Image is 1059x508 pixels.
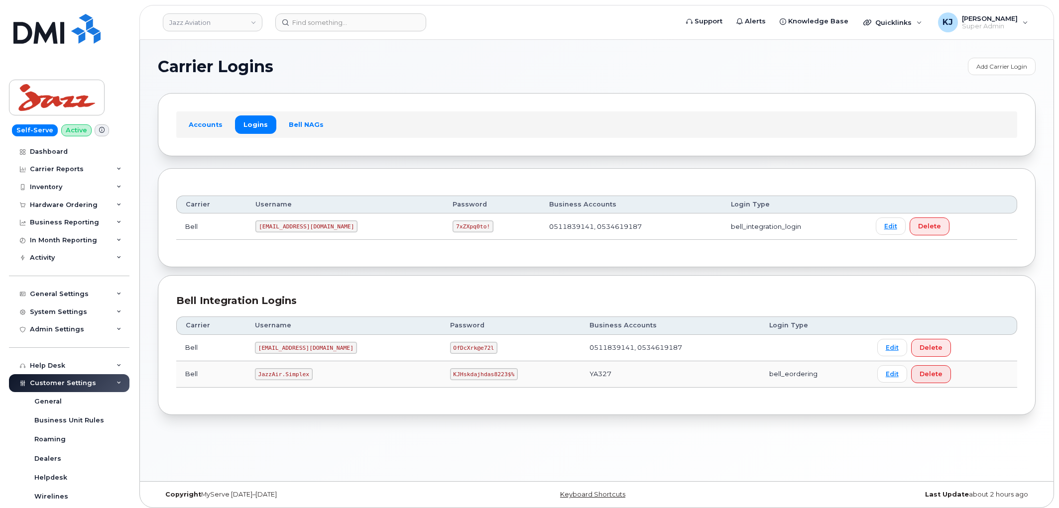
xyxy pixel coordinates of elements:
[176,335,246,361] td: Bell
[255,342,357,354] code: [EMAIL_ADDRESS][DOMAIN_NAME]
[560,491,625,498] a: Keyboard Shortcuts
[581,316,760,334] th: Business Accounts
[444,196,540,213] th: Password
[450,342,497,354] code: OfDcXrk@e72l
[255,368,313,380] code: JazzAir.Simplex
[180,115,231,133] a: Accounts
[877,365,907,383] a: Edit
[722,196,867,213] th: Login Type
[876,217,906,235] a: Edit
[911,365,951,383] button: Delete
[453,220,493,232] code: 7xZXpq0to!
[581,361,760,388] td: YA327
[158,491,451,499] div: MyServe [DATE]–[DATE]
[176,294,1017,308] div: Bell Integration Logins
[877,339,907,356] a: Edit
[743,491,1036,499] div: about 2 hours ago
[722,213,867,240] td: bell_integration_login
[911,339,951,357] button: Delete
[920,369,942,379] span: Delete
[176,213,246,240] td: Bell
[158,59,273,74] span: Carrier Logins
[246,196,444,213] th: Username
[918,221,941,231] span: Delete
[540,196,722,213] th: Business Accounts
[280,115,332,133] a: Bell NAGs
[968,58,1036,75] a: Add Carrier Login
[176,361,246,388] td: Bell
[540,213,722,240] td: 0511839141, 0534619187
[165,491,201,498] strong: Copyright
[920,343,942,352] span: Delete
[910,217,949,235] button: Delete
[176,316,246,334] th: Carrier
[255,220,357,232] code: [EMAIL_ADDRESS][DOMAIN_NAME]
[760,361,868,388] td: bell_eordering
[441,316,581,334] th: Password
[246,316,441,334] th: Username
[925,491,969,498] strong: Last Update
[450,368,518,380] code: KJHskdajhdas8223$%
[581,335,760,361] td: 0511839141, 0534619187
[760,316,868,334] th: Login Type
[176,196,246,213] th: Carrier
[235,115,276,133] a: Logins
